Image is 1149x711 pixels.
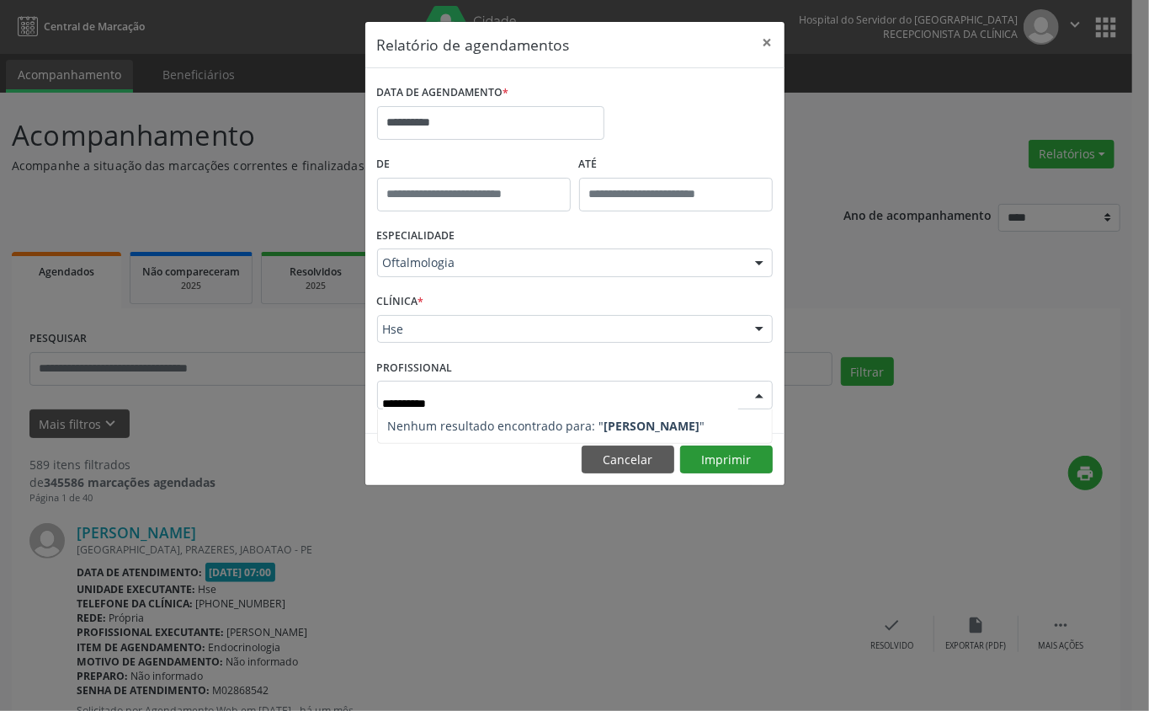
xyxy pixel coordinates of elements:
[604,418,700,434] strong: [PERSON_NAME]
[383,321,738,338] span: Hse
[377,355,453,381] label: PROFISSIONAL
[377,152,571,178] label: De
[582,446,674,474] button: Cancelar
[388,418,705,434] span: Nenhum resultado encontrado para: " "
[579,152,773,178] label: ATÉ
[377,289,424,315] label: CLÍNICA
[680,446,773,474] button: Imprimir
[377,80,509,106] label: DATA DE AGENDAMENTO
[751,22,785,63] button: Close
[377,223,455,249] label: ESPECIALIDADE
[377,34,570,56] h5: Relatório de agendamentos
[383,254,738,271] span: Oftalmologia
